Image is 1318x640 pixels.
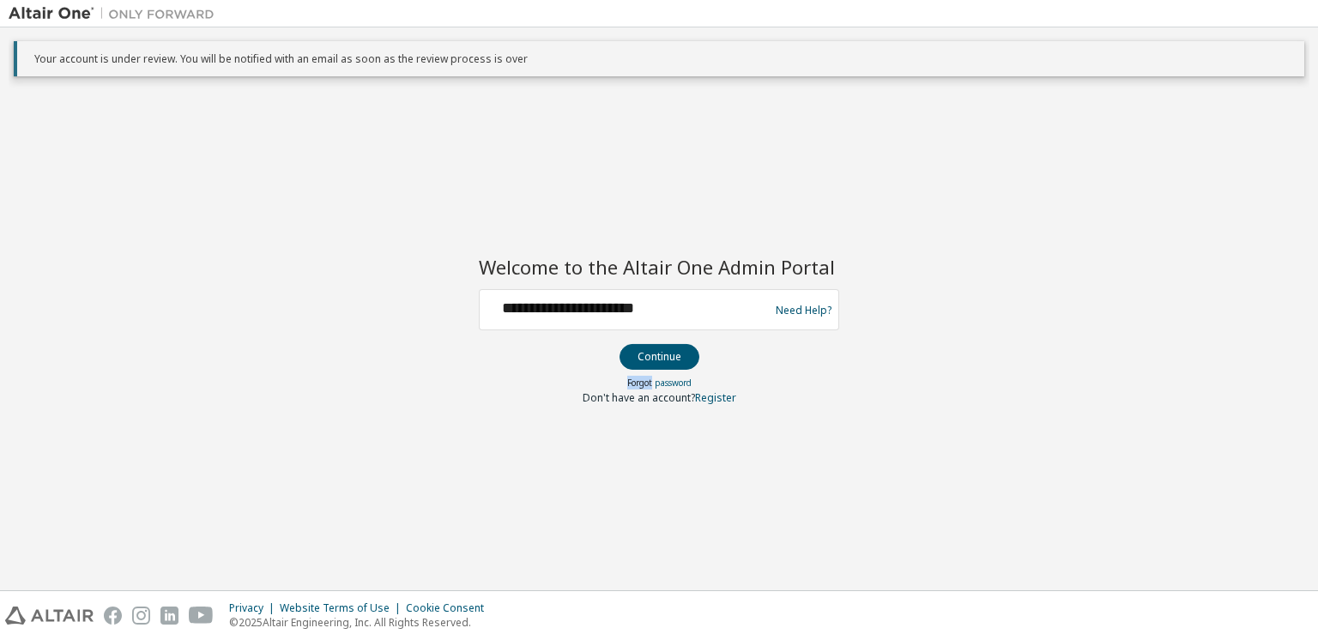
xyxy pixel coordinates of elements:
div: Cookie Consent [406,601,494,615]
div: Privacy [229,601,280,615]
img: Altair One [9,5,223,22]
a: Forgot password [627,377,692,389]
button: Continue [620,344,699,370]
span: Don't have an account? [583,390,695,405]
img: linkedin.svg [160,607,178,625]
p: © 2025 Altair Engineering, Inc. All Rights Reserved. [229,615,494,630]
div: Website Terms of Use [280,601,406,615]
img: altair_logo.svg [5,607,94,625]
h2: Welcome to the Altair One Admin Portal [479,255,839,279]
img: instagram.svg [132,607,150,625]
p: Your account is under review. You will be notified with an email as soon as the review process is... [34,51,1291,66]
a: Register [695,390,736,405]
img: youtube.svg [189,607,214,625]
a: Need Help? [776,310,831,311]
img: facebook.svg [104,607,122,625]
